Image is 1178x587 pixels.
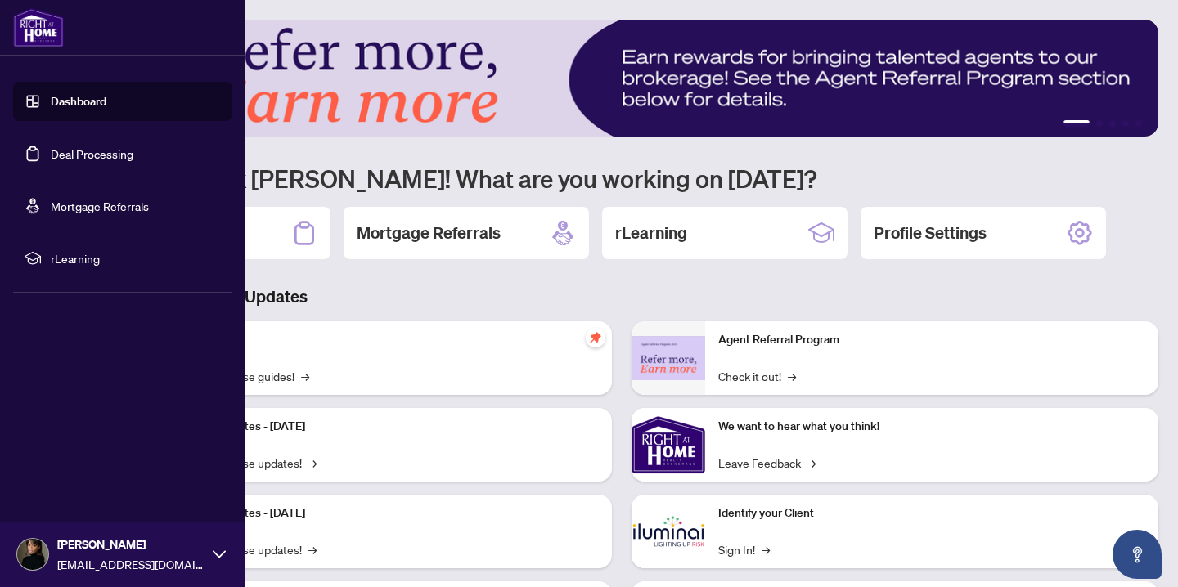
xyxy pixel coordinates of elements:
[51,249,221,267] span: rLearning
[301,367,309,385] span: →
[85,20,1158,137] img: Slide 0
[51,94,106,109] a: Dashboard
[1135,120,1142,127] button: 5
[308,540,317,558] span: →
[308,454,317,472] span: →
[57,555,205,573] span: [EMAIL_ADDRESS][DOMAIN_NAME]
[718,540,770,558] a: Sign In!→
[1063,120,1090,127] button: 1
[1113,530,1162,579] button: Open asap
[51,146,133,161] a: Deal Processing
[586,328,605,347] span: pushpin
[874,222,987,244] h2: Profile Settings
[718,367,796,385] a: Check it out!→
[615,222,687,244] h2: rLearning
[1096,120,1103,127] button: 2
[718,454,816,472] a: Leave Feedback→
[632,336,705,381] img: Agent Referral Program
[1109,120,1116,127] button: 3
[13,8,64,47] img: logo
[172,504,599,522] p: Platform Updates - [DATE]
[718,331,1145,349] p: Agent Referral Program
[17,539,48,570] img: Profile Icon
[172,418,599,436] p: Platform Updates - [DATE]
[632,495,705,568] img: Identify your Client
[57,535,205,553] span: [PERSON_NAME]
[85,285,1158,308] h3: Brokerage & Industry Updates
[807,454,816,472] span: →
[762,540,770,558] span: →
[1122,120,1129,127] button: 4
[85,163,1158,194] h1: Welcome back [PERSON_NAME]! What are you working on [DATE]?
[632,408,705,482] img: We want to hear what you think!
[172,331,599,349] p: Self-Help
[357,222,501,244] h2: Mortgage Referrals
[788,367,796,385] span: →
[718,418,1145,436] p: We want to hear what you think!
[51,199,149,213] a: Mortgage Referrals
[718,504,1145,522] p: Identify your Client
